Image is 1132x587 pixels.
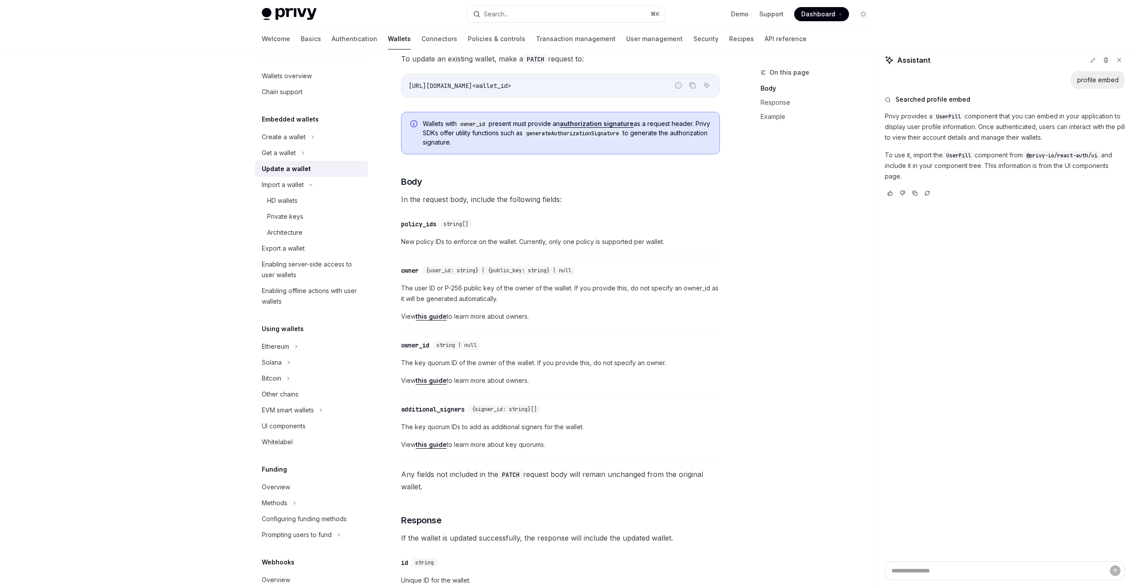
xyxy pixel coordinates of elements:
button: Ask AI [701,80,712,91]
a: authorization signature [560,120,634,128]
div: Solana [262,357,282,368]
a: Basics [301,28,321,50]
a: HD wallets [255,193,368,209]
div: policy_ids [401,220,436,229]
p: Privy provides a component that you can embed in your application to display user profile informa... [885,111,1125,143]
a: Configuring funding methods [255,511,368,527]
div: Architecture [267,227,302,238]
div: Configuring funding methods [262,514,347,524]
a: Example [761,110,877,124]
a: Enabling server-side access to user wallets [255,256,368,283]
h5: Funding [262,464,287,475]
div: Get a wallet [262,148,296,158]
div: Overview [262,482,290,492]
a: Wallets [388,28,411,50]
p: To use it, import the component from and include it in your component tree. This information is f... [885,150,1125,182]
a: Transaction management [536,28,616,50]
span: On this page [769,67,809,78]
span: To update an existing wallet, make a request to: [401,53,720,65]
button: Copy the contents from the code block [687,80,698,91]
code: generateAuthorizationSignature [523,129,623,138]
code: PATCH [498,470,523,480]
span: string | null [436,342,477,349]
a: Dashboard [794,7,849,21]
div: owner [401,266,419,275]
svg: Info [410,120,419,129]
div: Chain support [262,87,302,97]
button: Send message [1110,565,1121,576]
a: Overview [255,479,368,495]
button: Toggle dark mode [856,7,870,21]
span: string[] [444,221,468,228]
div: Overview [262,575,290,585]
img: light logo [262,8,317,20]
a: Welcome [262,28,290,50]
span: View to learn more about key quorums. [401,439,720,450]
span: {signer_id: string}[] [472,406,537,413]
h5: Webhooks [262,557,294,568]
a: Private keys [255,209,368,225]
a: Response [761,95,877,110]
div: Ethereum [262,341,289,352]
button: Searched profile embed [885,95,1125,104]
span: Dashboard [801,10,835,19]
div: Bitcoin [262,373,281,384]
span: The key quorum ID of the owner of the wallet. If you provide this, do not specify an owner. [401,358,720,368]
span: Response [401,514,441,526]
button: Report incorrect code [673,80,684,91]
div: UI components [262,421,306,431]
a: Connectors [421,28,457,50]
button: Search...⌘K [467,6,665,22]
div: additional_signers [401,405,465,414]
span: The key quorum IDs to add as additional signers for the wallet. [401,422,720,432]
span: New policy IDs to enforce on the wallet. Currently, only one policy is supported per wallet. [401,236,720,247]
a: Architecture [255,225,368,240]
a: Other chains [255,386,368,402]
span: If the wallet is updated successfully, the response will include the updated wallet. [401,532,720,544]
a: Demo [731,10,749,19]
a: Policies & controls [468,28,525,50]
a: API reference [765,28,807,50]
span: Any fields not included in the request body will remain unchanged from the original wallet. [401,468,720,493]
a: this guide [416,441,447,449]
a: Wallets overview [255,68,368,84]
a: Update a wallet [255,161,368,177]
div: HD wallets [267,195,298,206]
div: EVM smart wallets [262,405,314,415]
div: profile embed [1077,76,1119,84]
div: Search... [484,9,509,19]
span: Body [401,175,422,188]
div: Import a wallet [262,179,304,190]
h5: Using wallets [262,324,304,334]
a: Support [759,10,784,19]
a: Whitelabel [255,434,368,450]
span: Wallets with present must provide an as a request header. Privy SDKs offer utility functions such... [423,119,711,147]
a: this guide [416,313,447,320]
a: Chain support [255,84,368,100]
span: [URL][DOMAIN_NAME]<wallet_id> [409,82,511,90]
a: Authentication [332,28,377,50]
span: The user ID or P-256 public key of the owner of the wallet. If you provide this, do not specify a... [401,283,720,304]
a: Security [693,28,719,50]
span: UserPill [946,152,971,159]
span: View to learn more about owners. [401,311,720,322]
a: User management [626,28,683,50]
div: Prompting users to fund [262,530,332,540]
a: Recipes [729,28,754,50]
code: PATCH [523,54,548,64]
span: ⌘ K [650,11,660,18]
div: Private keys [267,211,303,222]
div: Whitelabel [262,437,293,447]
span: In the request body, include the following fields: [401,193,720,206]
a: this guide [416,377,447,385]
span: UserPill [936,113,961,120]
div: owner_id [401,341,429,350]
a: Body [761,81,877,95]
div: Create a wallet [262,132,306,142]
span: Searched profile embed [895,95,970,104]
div: Export a wallet [262,243,305,254]
h5: Embedded wallets [262,114,319,125]
div: Other chains [262,389,298,400]
span: View to learn more about owners. [401,375,720,386]
div: Methods [262,498,287,508]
